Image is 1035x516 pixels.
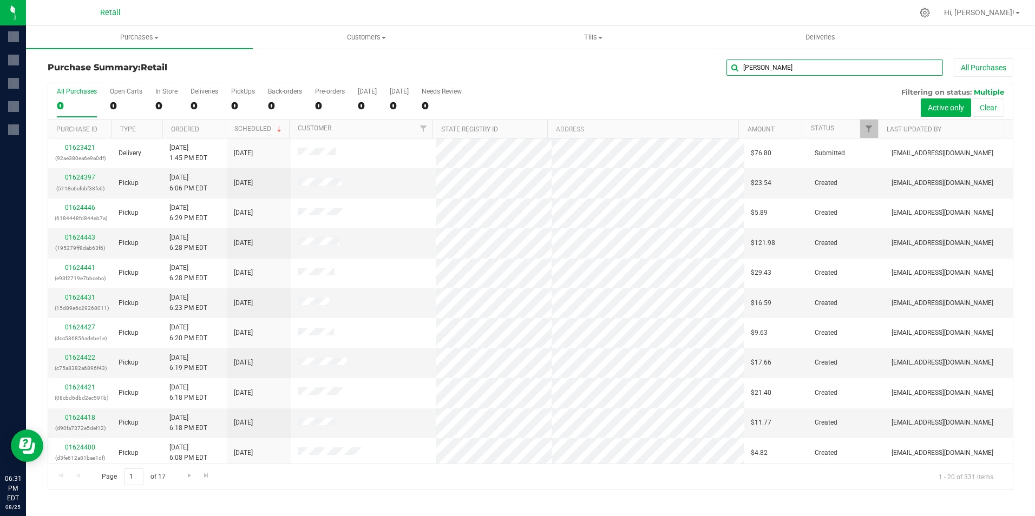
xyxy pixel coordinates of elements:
[155,100,178,112] div: 0
[171,125,199,133] a: Ordered
[892,358,993,368] span: [EMAIL_ADDRESS][DOMAIN_NAME]
[901,88,972,96] span: Filtering on status:
[751,268,771,278] span: $29.43
[119,148,141,158] span: Delivery
[119,448,139,458] span: Pickup
[892,178,993,188] span: [EMAIL_ADDRESS][DOMAIN_NAME]
[358,100,377,112] div: 0
[892,418,993,428] span: [EMAIL_ADDRESS][DOMAIN_NAME]
[892,238,993,248] span: [EMAIL_ADDRESS][DOMAIN_NAME]
[55,393,106,403] p: (08cbd6dbd2ec591b)
[815,208,837,218] span: Created
[181,468,197,483] a: Go to the next page
[390,88,409,95] div: [DATE]
[65,174,95,181] a: 01624397
[892,298,993,308] span: [EMAIL_ADDRESS][DOMAIN_NAME]
[253,26,480,49] a: Customers
[415,120,433,138] a: Filter
[5,474,21,503] p: 06:31 PM EDT
[751,328,768,338] span: $9.63
[119,358,139,368] span: Pickup
[930,468,1002,485] span: 1 - 20 of 331 items
[751,148,771,158] span: $76.80
[55,423,106,433] p: (d90fa7372e5def12)
[234,328,253,338] span: [DATE]
[119,268,139,278] span: Pickup
[26,32,253,42] span: Purchases
[268,100,302,112] div: 0
[169,173,207,193] span: [DATE] 6:06 PM EDT
[65,383,95,391] a: 01624421
[119,178,139,188] span: Pickup
[751,178,771,188] span: $23.54
[815,148,845,158] span: Submitted
[234,388,253,398] span: [DATE]
[298,124,331,132] a: Customer
[815,238,837,248] span: Created
[422,100,462,112] div: 0
[892,328,993,338] span: [EMAIL_ADDRESS][DOMAIN_NAME]
[815,178,837,188] span: Created
[55,153,106,163] p: (92ae380ea6e9a0df)
[169,442,207,463] span: [DATE] 6:08 PM EDT
[751,358,771,368] span: $17.66
[547,120,738,138] th: Address
[93,468,174,485] span: Page of 17
[119,418,139,428] span: Pickup
[65,294,95,301] a: 01624431
[119,328,139,338] span: Pickup
[860,120,878,138] a: Filter
[141,62,167,72] span: Retail
[169,382,207,403] span: [DATE] 6:18 PM EDT
[57,88,97,95] div: All Purchases
[119,208,139,218] span: Pickup
[191,100,218,112] div: 0
[751,208,768,218] span: $5.89
[110,100,142,112] div: 0
[815,328,837,338] span: Created
[234,125,284,133] a: Scheduled
[57,100,97,112] div: 0
[56,125,97,133] a: Purchase ID
[48,63,370,72] h3: Purchase Summary:
[169,203,207,223] span: [DATE] 6:29 PM EDT
[110,88,142,95] div: Open Carts
[234,298,253,308] span: [DATE]
[234,268,253,278] span: [DATE]
[974,88,1004,96] span: Multiple
[119,298,139,308] span: Pickup
[55,303,106,313] p: (15d89e6c29268011)
[119,238,139,248] span: Pickup
[234,148,253,158] span: [DATE]
[234,448,253,458] span: [DATE]
[234,238,253,248] span: [DATE]
[234,358,253,368] span: [DATE]
[231,100,255,112] div: 0
[748,125,775,133] a: Amount
[155,88,178,95] div: In Store
[234,208,253,218] span: [DATE]
[55,453,106,463] p: (d3fe612a81bae1df)
[921,98,971,117] button: Active only
[55,363,106,373] p: (c75a8382a6896f43)
[441,125,498,133] a: State Registry ID
[422,88,462,95] div: Needs Review
[954,58,1013,77] button: All Purchases
[234,178,253,188] span: [DATE]
[169,263,207,283] span: [DATE] 6:28 PM EDT
[268,88,302,95] div: Back-orders
[191,88,218,95] div: Deliveries
[55,183,106,194] p: (5118c6efcbf38fe0)
[199,468,214,483] a: Go to the last page
[751,238,775,248] span: $121.98
[892,268,993,278] span: [EMAIL_ADDRESS][DOMAIN_NAME]
[65,444,95,451] a: 01624400
[65,234,95,241] a: 01624443
[751,448,768,458] span: $4.82
[973,98,1004,117] button: Clear
[55,333,106,343] p: (dcc586856adebe1e)
[892,448,993,458] span: [EMAIL_ADDRESS][DOMAIN_NAME]
[892,388,993,398] span: [EMAIL_ADDRESS][DOMAIN_NAME]
[918,8,932,18] div: Manage settings
[119,388,139,398] span: Pickup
